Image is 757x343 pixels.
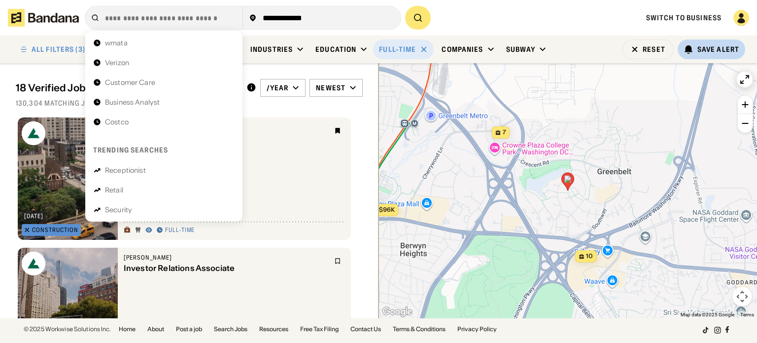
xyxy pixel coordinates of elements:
div: Security [105,206,132,213]
div: Verizon [105,59,129,66]
a: Resources [259,326,288,332]
a: Free Tax Filing [300,326,339,332]
div: © 2025 Workwise Solutions Inc. [24,326,111,332]
div: [PERSON_NAME] [124,254,328,262]
div: wmata [105,39,128,46]
div: Subway [506,45,536,54]
div: [DATE] [24,213,43,219]
div: ALL FILTERS (3) [32,46,85,53]
img: Bozzuto logo [22,121,45,145]
div: Business Analyst [105,99,160,106]
a: About [147,326,164,332]
div: 130,304 matching jobs on [DOMAIN_NAME] [16,99,363,108]
div: Receptionist [105,167,146,174]
a: Home [119,326,136,332]
div: Full-time [379,45,416,54]
div: Full-time [165,227,195,234]
button: Map camera controls [732,287,752,306]
div: Trending searches [93,146,168,154]
div: Newest [316,83,345,92]
div: Customer Care [105,79,155,86]
a: Search Jobs [214,326,247,332]
div: Construction [32,227,78,233]
a: Privacy Policy [457,326,497,332]
a: Terms (opens in new tab) [740,312,754,317]
img: Bozzuto logo [22,252,45,275]
a: Terms & Conditions [393,326,446,332]
span: 10 [586,252,593,261]
a: Contact Us [350,326,381,332]
div: 18 Verified Jobs [16,82,239,94]
div: /year [267,83,289,92]
div: grid [16,114,363,319]
div: Save Alert [697,45,739,54]
div: Education [315,45,356,54]
div: Industries [250,45,293,54]
a: Post a job [176,326,202,332]
div: Retail [105,187,123,193]
a: Open this area in Google Maps (opens a new window) [381,305,413,318]
img: Bandana logotype [8,9,79,27]
div: Investor Relations Associate [124,264,328,273]
span: 7 [503,128,506,137]
span: $96k [379,206,395,213]
a: Switch to Business [646,13,722,22]
div: Costco [105,118,129,125]
div: Reset [643,46,665,53]
span: Map data ©2025 Google [681,312,734,317]
img: Google [381,305,413,318]
div: Companies [442,45,483,54]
